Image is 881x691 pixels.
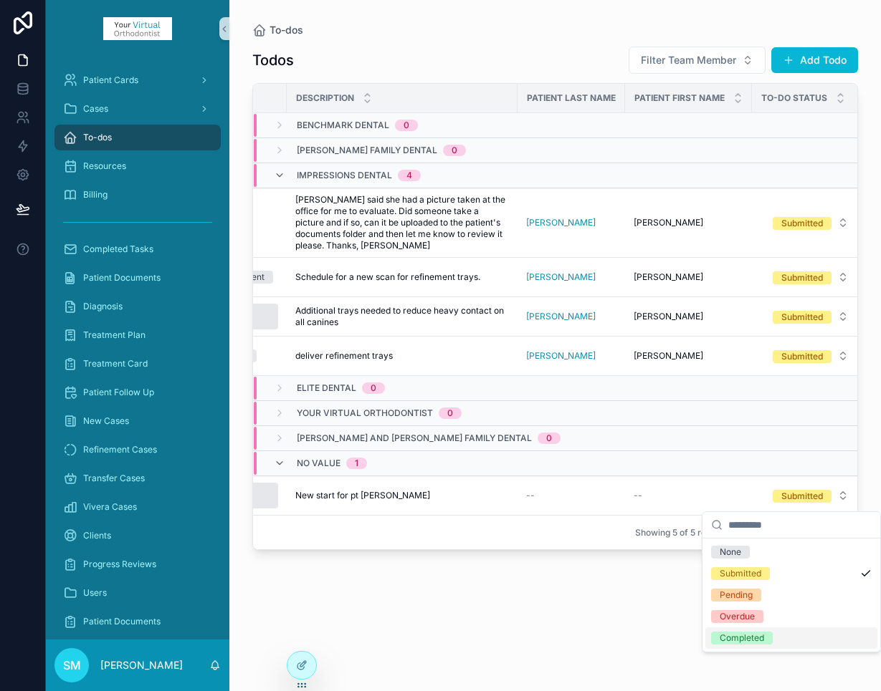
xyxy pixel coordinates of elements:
[83,616,161,627] span: Patient Documents
[296,92,354,104] span: Description
[46,57,229,639] div: scrollable content
[295,305,509,328] a: Additional trays needed to reduce heavy contact on all canines
[297,407,433,419] span: Your Virtual Orthodontist
[526,311,616,322] a: [PERSON_NAME]
[54,465,221,491] a: Transfer Cases
[781,490,823,503] div: Submitted
[761,92,827,104] span: To-Do Status
[781,271,823,284] div: Submitted
[526,490,535,501] span: --
[54,236,221,262] a: Completed Tasks
[527,92,616,104] span: Patient Last Name
[54,523,221,549] a: Clients
[761,483,860,508] button: Select Button
[54,351,221,377] a: Treatment Card
[634,350,703,362] span: [PERSON_NAME]
[761,343,860,369] button: Select Button
[761,304,860,329] button: Select Button
[83,415,129,427] span: New Cases
[295,350,509,362] a: deliver refinement trays
[54,380,221,405] a: Patient Follow Up
[526,271,596,283] a: [PERSON_NAME]
[54,265,221,291] a: Patient Documents
[781,350,823,363] div: Submitted
[54,408,221,434] a: New Cases
[526,217,596,228] a: [PERSON_NAME]
[720,589,753,601] div: Pending
[295,490,509,501] a: New start for pt [PERSON_NAME]
[761,342,861,369] a: Select Button
[83,272,161,284] span: Patient Documents
[720,610,755,623] div: Overdue
[526,271,616,283] a: [PERSON_NAME]
[54,125,221,150] a: To-dos
[297,120,389,131] span: Benchmark Dental
[54,551,221,577] a: Progress Reviews
[54,580,221,606] a: Users
[297,433,532,444] span: [PERSON_NAME] and [PERSON_NAME] Family Dental
[634,271,703,283] span: [PERSON_NAME]
[526,350,596,362] span: [PERSON_NAME]
[270,23,303,37] span: To-dos
[83,160,126,172] span: Resources
[54,96,221,122] a: Cases
[635,527,725,538] span: Showing 5 of 5 results
[295,194,509,251] span: [PERSON_NAME] said she had a picture taken at the office for me to evaluate. Did someone take a p...
[83,189,108,200] span: Billing
[100,658,183,672] p: [PERSON_NAME]
[634,311,703,322] span: [PERSON_NAME]
[761,210,860,236] button: Select Button
[295,271,480,283] span: Schedule for a new scan for refinement trays.
[761,209,861,236] a: Select Button
[634,350,743,362] a: [PERSON_NAME]
[629,47,766,74] button: Select Button
[526,350,616,362] a: [PERSON_NAME]
[406,170,412,181] div: 4
[83,587,107,599] span: Users
[83,444,157,455] span: Refinement Cases
[83,301,123,312] span: Diagnosis
[761,482,861,509] a: Select Button
[54,67,221,93] a: Patient Cards
[761,264,861,291] a: Select Button
[83,329,146,341] span: Treatment Plan
[641,53,736,67] span: Filter Team Member
[83,559,156,570] span: Progress Reviews
[83,103,108,115] span: Cases
[63,657,81,674] span: SM
[83,387,154,398] span: Patient Follow Up
[634,92,725,104] span: Patient First Name
[54,153,221,179] a: Resources
[634,490,642,501] span: --
[781,311,823,324] div: Submitted
[54,437,221,463] a: Refinement Cases
[447,407,453,419] div: 0
[83,74,138,86] span: Patient Cards
[634,271,743,283] a: [PERSON_NAME]
[103,17,172,40] img: App logo
[54,182,221,208] a: Billing
[295,271,509,283] a: Schedule for a new scan for refinement trays.
[761,264,860,290] button: Select Button
[634,311,743,322] a: [PERSON_NAME]
[634,217,743,228] a: [PERSON_NAME]
[720,632,764,644] div: Completed
[54,294,221,319] a: Diagnosis
[295,350,393,362] span: deliver refinement trays
[404,120,409,131] div: 0
[297,458,341,469] span: No value
[297,382,356,394] span: Elite Dental
[526,217,616,228] a: [PERSON_NAME]
[54,609,221,634] a: Patient Documents
[297,170,392,181] span: Impressions Dental
[252,23,303,37] a: To-dos
[526,490,616,501] a: --
[295,490,430,501] span: New start for pt [PERSON_NAME]
[371,382,376,394] div: 0
[526,311,596,322] a: [PERSON_NAME]
[771,47,858,73] button: Add Todo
